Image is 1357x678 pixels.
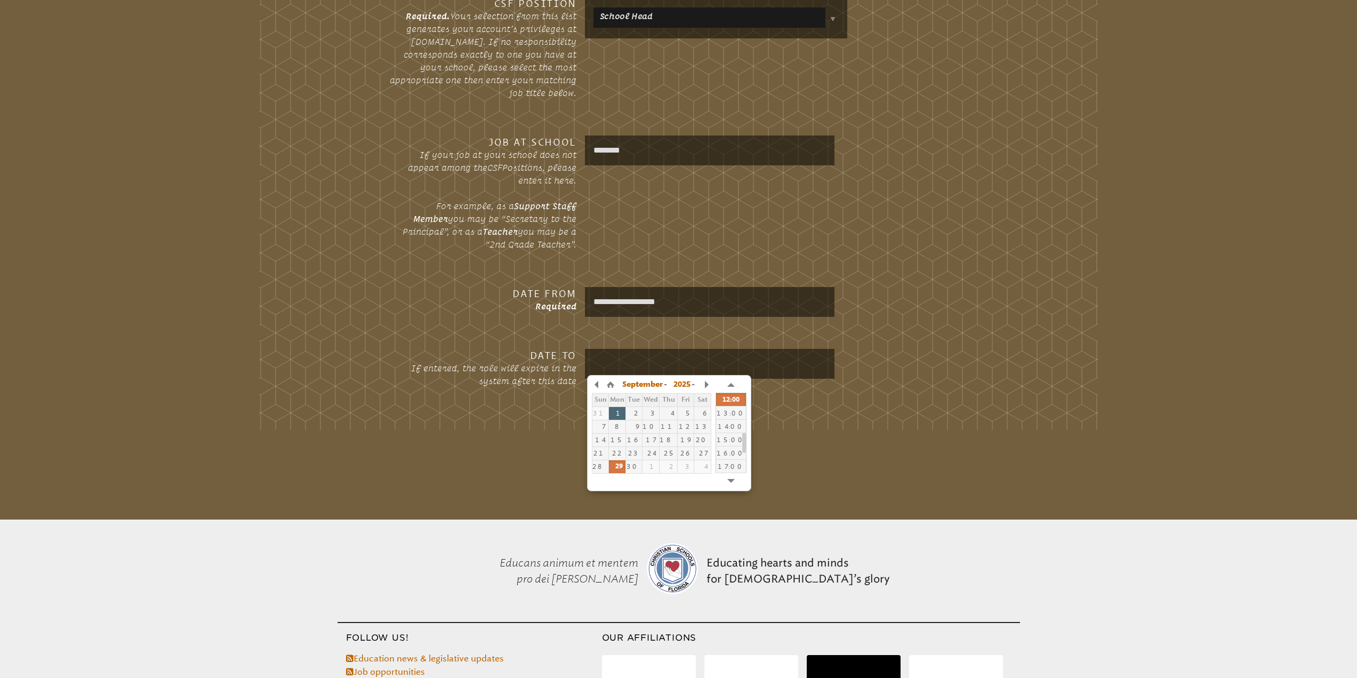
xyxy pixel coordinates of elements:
[346,653,504,664] a: Education news & legislative updates
[716,393,746,406] div: 12:00
[413,201,576,224] strong: Support Staff Member
[694,450,710,457] div: 27
[678,450,694,457] div: 26
[643,394,660,407] th: Wed
[643,463,659,470] div: 1
[694,423,710,430] div: 13
[626,436,642,444] div: 16
[535,301,576,311] span: Required
[602,632,1020,644] h3: Our Affiliations
[389,135,576,148] h3: Job at School
[716,433,746,446] div: 15:00
[463,528,643,613] p: Educans animum et mentem pro dei [PERSON_NAME]
[660,463,677,470] div: 2
[609,410,625,417] div: 1
[694,436,710,444] div: 20
[716,446,746,459] div: 16:00
[626,463,642,470] div: 30
[716,406,746,419] div: 13:00
[702,528,894,613] p: Educating hearts and minds for [DEMOGRAPHIC_DATA]’s glory
[694,394,711,407] th: Sat
[592,423,609,430] div: 7
[673,381,690,388] span: 2025
[660,436,677,444] div: 18
[622,381,663,388] span: September
[716,473,746,486] div: 18:00
[592,463,609,470] div: 28
[487,163,502,172] span: CSF
[678,436,694,444] div: 19
[389,287,576,300] h3: Date From
[643,450,659,457] div: 24
[660,423,677,430] div: 11
[660,394,678,407] th: Thu
[678,410,694,417] div: 5
[592,436,609,444] div: 14
[694,410,710,417] div: 6
[643,423,659,430] div: 10
[625,394,642,407] th: Tue
[694,463,710,470] div: 4
[626,423,642,430] div: 9
[389,349,576,362] h3: Date To
[609,394,625,407] th: Mon
[609,436,625,444] div: 15
[609,463,625,470] div: 29
[389,362,576,387] p: If entered, the role will expire in the system after this date
[609,450,625,457] div: 22
[483,227,518,236] strong: Teacher
[338,632,602,644] h3: Follow Us!
[389,148,576,251] p: If your job at your school does not appear among the Positions, please enter it here. For example...
[660,450,677,457] div: 25
[609,423,625,430] div: 8
[592,394,609,407] th: Sun
[643,410,659,417] div: 3
[678,423,694,430] div: 12
[647,543,698,594] img: csf-logo-web-colors.png
[592,450,609,457] div: 21
[678,463,694,470] div: 3
[626,410,642,417] div: 2
[678,394,694,407] th: Fri
[592,410,609,417] div: 31
[716,419,746,433] div: 14:00
[626,450,642,457] div: 23
[596,7,653,25] a: School Head
[660,410,677,417] div: 4
[346,667,425,677] a: Job opportunities
[389,10,576,99] p: Your selection from this list generates your account’s privileges at [DOMAIN_NAME]. If no respons...
[406,11,450,21] span: Required.
[716,459,746,473] div: 17:00
[643,436,659,444] div: 17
